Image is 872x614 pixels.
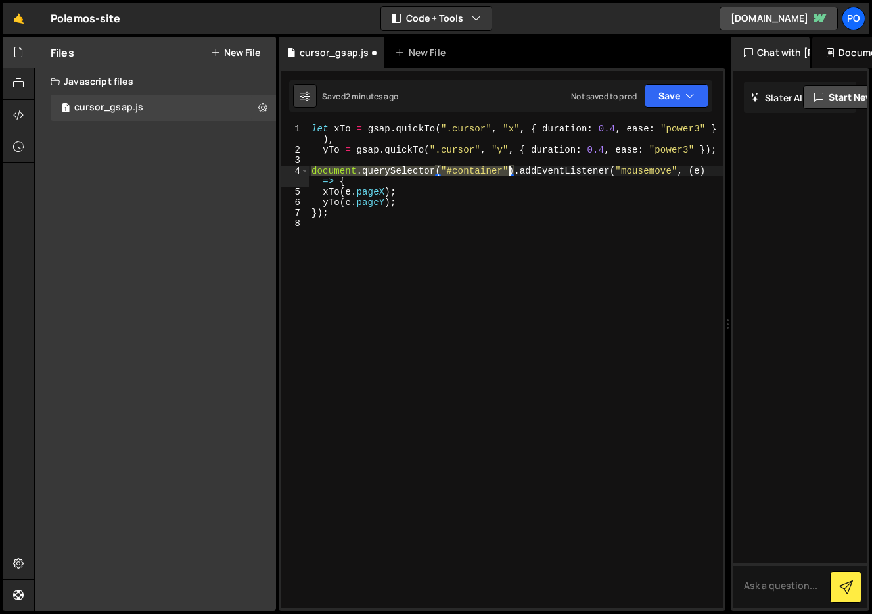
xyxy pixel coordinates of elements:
[300,46,369,59] div: cursor_gsap.js
[62,104,70,114] span: 1
[395,46,450,59] div: New File
[51,45,74,60] h2: Files
[211,47,260,58] button: New File
[281,187,309,197] div: 5
[346,91,398,102] div: 2 minutes ago
[281,208,309,218] div: 7
[281,124,309,145] div: 1
[281,145,309,155] div: 2
[35,68,276,95] div: Javascript files
[51,11,120,26] div: Polemos-site
[322,91,398,102] div: Saved
[281,218,309,229] div: 8
[281,197,309,208] div: 6
[731,37,810,68] div: Chat with [PERSON_NAME]
[51,95,276,121] div: 17290/47915.js
[281,155,309,166] div: 3
[720,7,838,30] a: [DOMAIN_NAME]
[74,102,143,114] div: cursor_gsap.js
[571,91,637,102] div: Not saved to prod
[3,3,35,34] a: 🤙
[381,7,492,30] button: Code + Tools
[842,7,865,30] a: Po
[281,166,309,187] div: 4
[645,84,708,108] button: Save
[750,91,803,104] h2: Slater AI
